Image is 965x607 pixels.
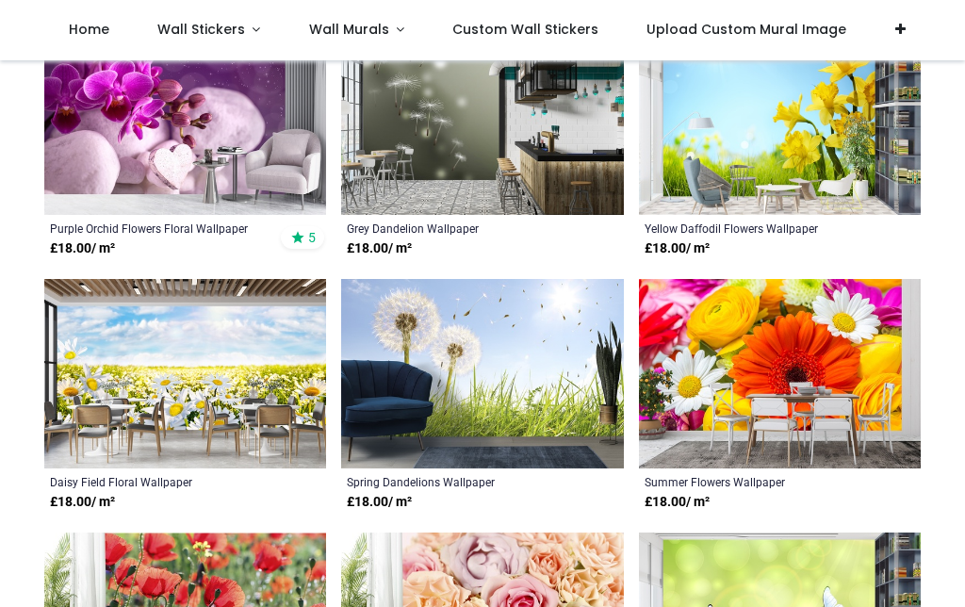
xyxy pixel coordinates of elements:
span: Wall Stickers [157,20,245,39]
strong: £ 18.00 / m² [645,493,710,512]
strong: £ 18.00 / m² [645,239,710,258]
a: Grey Dandelion Wallpaper [347,221,564,236]
strong: £ 18.00 / m² [50,239,115,258]
a: Yellow Daffodil Flowers Wallpaper [645,221,861,236]
img: Spring Dandelions Wall Mural Wallpaper [341,279,623,468]
strong: £ 18.00 / m² [50,493,115,512]
a: Summer Flowers Wallpaper [645,474,861,489]
span: Wall Murals [309,20,389,39]
span: Home [69,20,109,39]
strong: £ 18.00 / m² [347,239,412,258]
img: Summer Flowers Wall Mural Wallpaper [639,279,921,468]
img: Grey Dandelion Wall Mural Wallpaper [341,26,623,216]
a: Spring Dandelions Wallpaper [347,474,564,489]
img: Purple Orchid Flowers Floral Wall Mural Wallpaper [44,26,326,216]
span: 5 [308,229,316,246]
img: Yellow Daffodil Flowers Wall Mural Wallpaper [639,26,921,216]
img: Daisy Field Floral Wall Mural Wallpaper [44,279,326,468]
span: Upload Custom Mural Image [646,20,846,39]
a: Purple Orchid Flowers Floral Wallpaper [50,221,267,236]
strong: £ 18.00 / m² [347,493,412,512]
a: Daisy Field Floral Wallpaper [50,474,267,489]
span: Custom Wall Stickers [452,20,598,39]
